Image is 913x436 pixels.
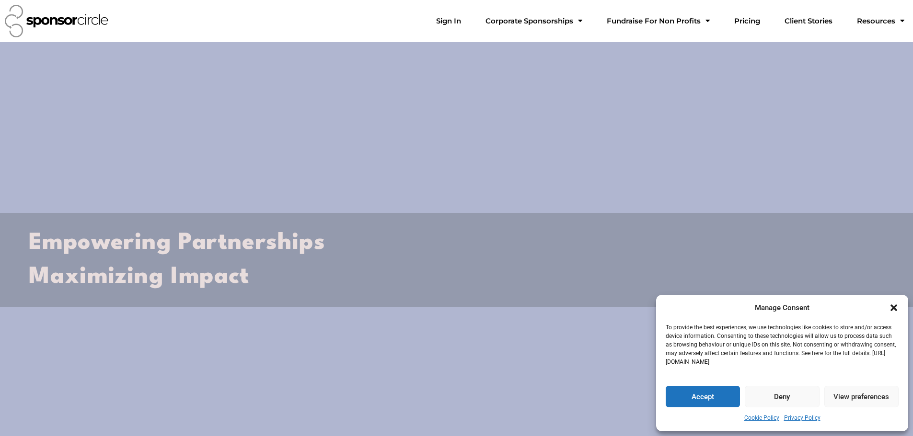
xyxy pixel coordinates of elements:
[599,11,717,31] a: Fundraise For Non ProfitsMenu Toggle
[29,226,884,294] h2: Empowering Partnerships Maximizing Impact
[784,412,821,424] a: Privacy Policy
[428,11,912,31] nav: Menu
[744,412,779,424] a: Cookie Policy
[5,5,108,37] img: Sponsor Circle logo
[849,11,912,31] a: Resources
[824,386,899,407] button: View preferences
[745,386,819,407] button: Deny
[666,323,898,366] p: To provide the best experiences, we use technologies like cookies to store and/or access device i...
[727,11,768,31] a: Pricing
[666,386,740,407] button: Accept
[755,302,809,314] div: Manage Consent
[428,11,469,31] a: Sign In
[478,11,590,31] a: Corporate SponsorshipsMenu Toggle
[889,303,899,313] div: Close dialogue
[777,11,840,31] a: Client Stories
